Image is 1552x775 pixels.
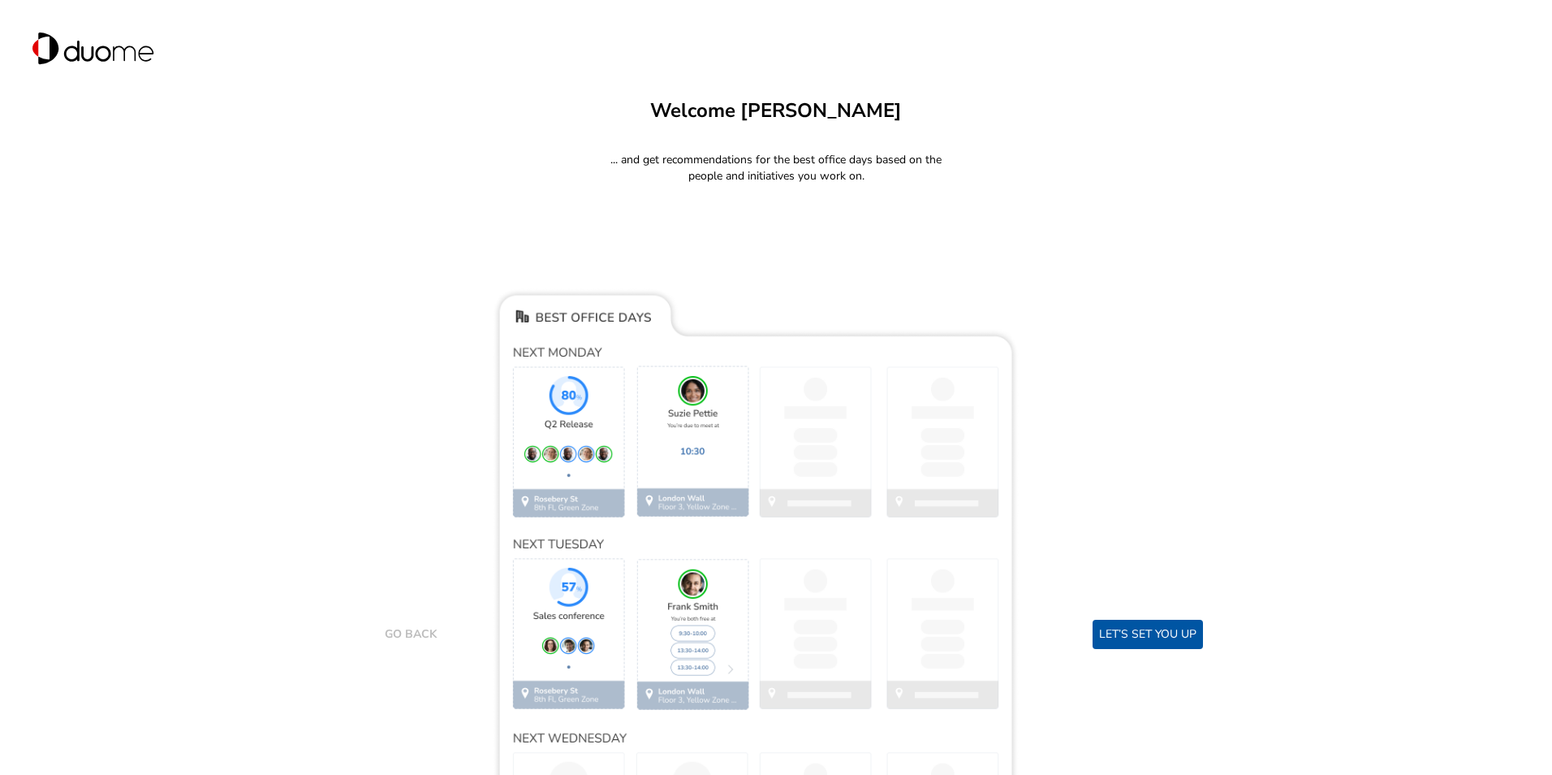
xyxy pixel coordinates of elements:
[1093,620,1203,649] button: Let’s set you up
[593,152,959,184] p: ... and get recommendations for the best office days based on the people and initiatives you work...
[32,32,154,65] img: duome logo
[650,97,902,124] div: Welcome [PERSON_NAME]
[378,620,443,649] button: Go Back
